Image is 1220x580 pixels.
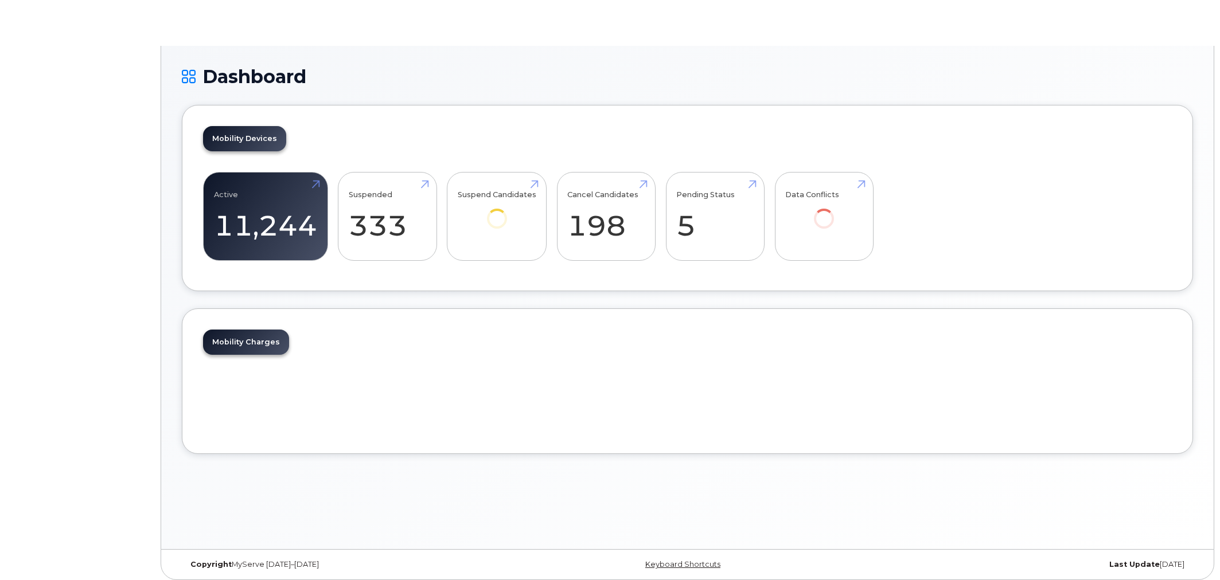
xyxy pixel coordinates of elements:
[645,560,720,569] a: Keyboard Shortcuts
[182,66,1193,87] h1: Dashboard
[1109,560,1160,569] strong: Last Update
[203,126,286,151] a: Mobility Devices
[182,560,519,569] div: MyServe [DATE]–[DATE]
[856,560,1193,569] div: [DATE]
[203,330,289,355] a: Mobility Charges
[567,179,645,254] a: Cancel Candidates 198
[349,179,426,254] a: Suspended 333
[458,179,536,245] a: Suspend Candidates
[785,179,863,245] a: Data Conflicts
[190,560,232,569] strong: Copyright
[214,179,317,254] a: Active 11,244
[676,179,754,254] a: Pending Status 5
